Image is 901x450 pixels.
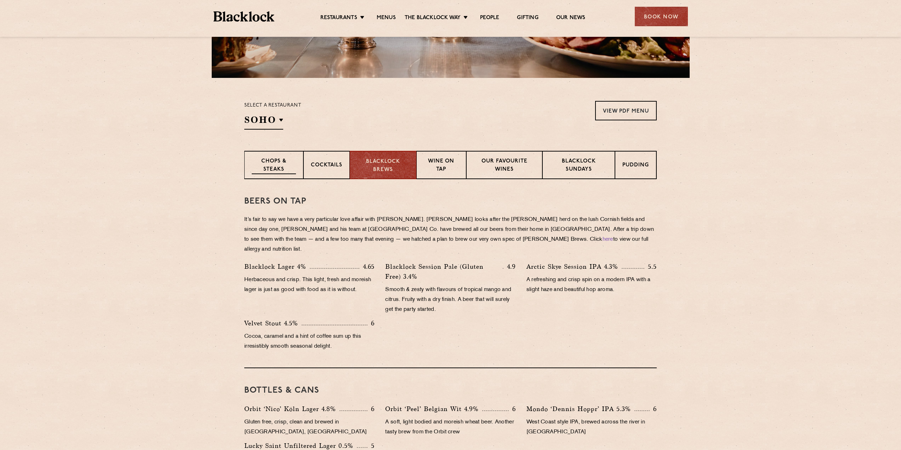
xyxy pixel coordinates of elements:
p: 6 [509,404,516,414]
p: Blacklock Session Pale (Gluten Free) 3.4% [385,262,503,281]
p: Chops & Steaks [252,158,296,174]
h2: SOHO [244,114,283,130]
p: Wine on Tap [424,158,458,174]
p: 4.9 [503,262,516,271]
p: 4.65 [359,262,375,271]
p: Smooth & zesty with flavours of tropical mango and citrus. Fruity with a dry finish. A beer that ... [385,285,515,315]
p: Our favourite wines [474,158,535,174]
div: Book Now [635,7,688,26]
img: BL_Textured_Logo-footer-cropped.svg [213,11,275,22]
p: Blacklock Sundays [550,158,608,174]
p: Blacklock Brews [357,158,409,174]
p: Herbaceous and crisp. This light, fresh and moreish lager is just as good with food as it is with... [244,275,375,295]
a: Restaurants [320,15,357,22]
p: Gluten free, crisp, clean and brewed in [GEOGRAPHIC_DATA], [GEOGRAPHIC_DATA] [244,417,375,437]
p: Cocktails [311,161,342,170]
p: 5.5 [644,262,657,271]
a: here [603,237,613,242]
p: Velvet Stout 4.5% [244,318,302,328]
p: Orbit ‘Nico’ Köln Lager 4.8% [244,404,340,414]
a: Our News [556,15,586,22]
p: West Coast style IPA, brewed across the river in [GEOGRAPHIC_DATA] [526,417,657,437]
h3: BOTTLES & CANS [244,386,657,395]
a: Gifting [517,15,538,22]
p: It’s fair to say we have a very particular love affair with [PERSON_NAME]. [PERSON_NAME] looks af... [244,215,657,255]
p: 6 [367,404,375,414]
p: Orbit ‘Peel’ Belgian Wit 4.9% [385,404,482,414]
a: Menus [377,15,396,22]
p: Select a restaurant [244,101,301,110]
p: Blacklock Lager 4% [244,262,310,272]
h3: Beers on tap [244,197,657,206]
p: Cocoa, caramel and a hint of coffee sum up this irresistibly smooth seasonal delight. [244,332,375,352]
p: 6 [367,319,375,328]
p: 6 [650,404,657,414]
p: Pudding [622,161,649,170]
a: People [480,15,499,22]
p: A soft, light bodied and moreish wheat beer. Another tasty brew from the Orbit crew [385,417,515,437]
a: The Blacklock Way [405,15,461,22]
a: View PDF Menu [595,101,657,120]
p: Mondo ‘Dennis Hoppr’ IPA 5.3% [526,404,634,414]
p: A refreshing and crisp spin on a modern IPA with a slight haze and beautiful hop aroma. [526,275,657,295]
p: Arctic Skye Session IPA 4.3% [526,262,622,272]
